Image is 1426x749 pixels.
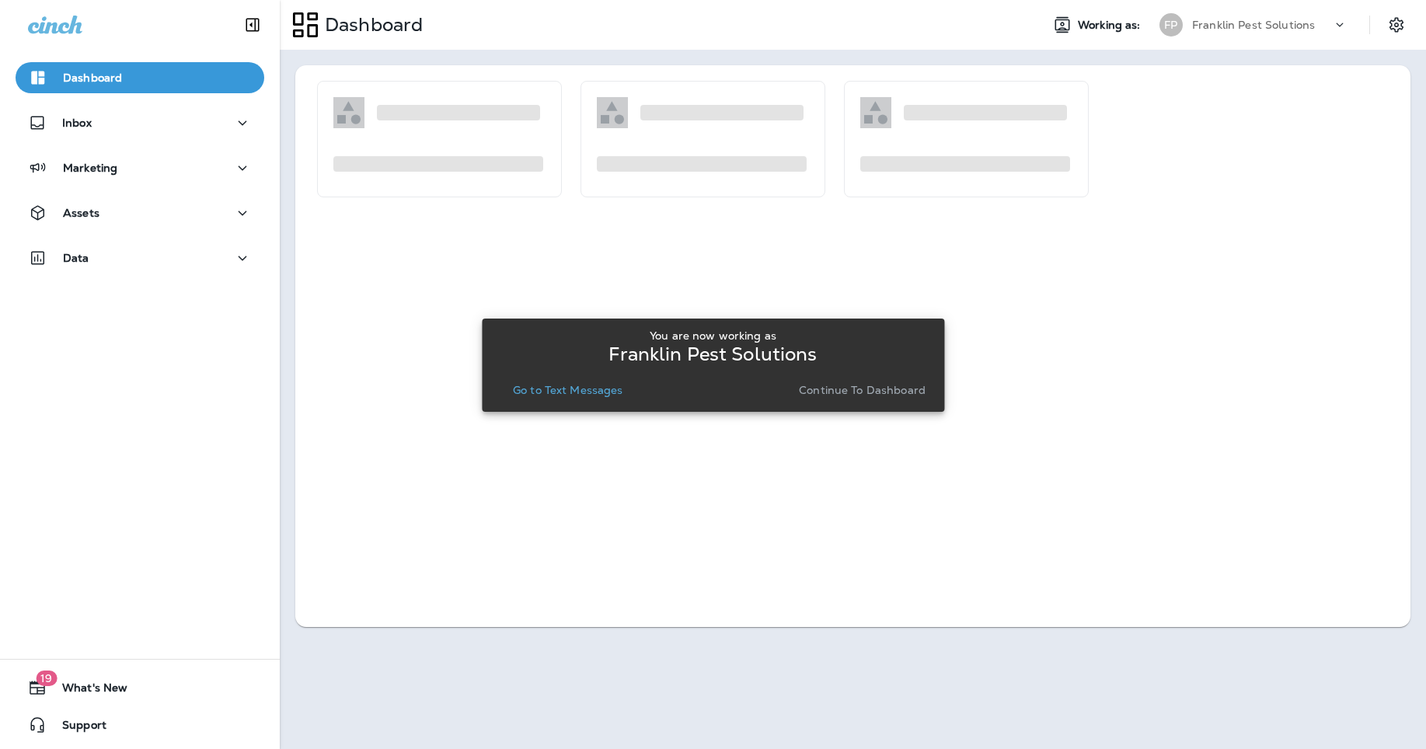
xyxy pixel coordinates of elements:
[16,242,264,273] button: Data
[36,671,57,686] span: 19
[63,207,99,219] p: Assets
[16,197,264,228] button: Assets
[16,672,264,703] button: 19What's New
[1159,13,1183,37] div: FP
[507,379,629,401] button: Go to Text Messages
[513,384,623,396] p: Go to Text Messages
[16,107,264,138] button: Inbox
[231,9,274,40] button: Collapse Sidebar
[608,348,817,361] p: Franklin Pest Solutions
[650,329,776,342] p: You are now working as
[793,379,932,401] button: Continue to Dashboard
[1192,19,1315,31] p: Franklin Pest Solutions
[799,384,926,396] p: Continue to Dashboard
[1078,19,1144,32] span: Working as:
[319,13,423,37] p: Dashboard
[47,719,106,737] span: Support
[63,252,89,264] p: Data
[1382,11,1410,39] button: Settings
[63,162,117,174] p: Marketing
[63,71,122,84] p: Dashboard
[16,152,264,183] button: Marketing
[16,62,264,93] button: Dashboard
[62,117,92,129] p: Inbox
[16,709,264,740] button: Support
[47,681,127,700] span: What's New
